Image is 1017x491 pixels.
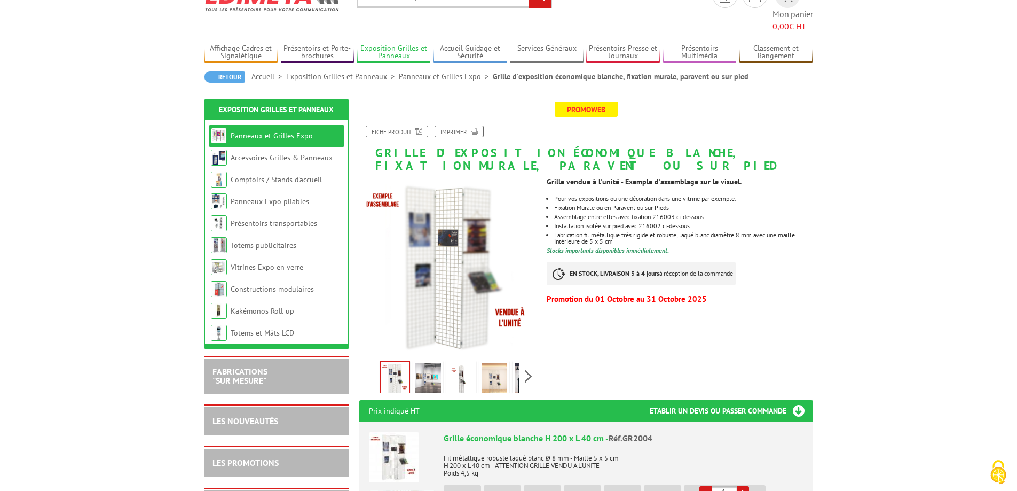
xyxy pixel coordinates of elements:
a: Exposition Grilles et Panneaux [357,44,431,61]
span: Next [523,368,533,385]
a: Kakémonos Roll-up [231,306,294,316]
a: Panneaux et Grilles Expo [231,131,313,141]
a: Exposition Grilles et Panneaux [219,105,334,114]
a: Présentoirs transportables [231,219,317,228]
a: Panneaux et Grilles Expo [399,72,493,81]
a: Fiche produit [366,126,428,137]
img: Accessoires Grilles & Panneaux [211,150,227,166]
p: Pour vos expositions ou une décoration dans une vitrine par exemple. [554,196,813,202]
img: grille_exposition_economique_blanche_fixation_murale_paravent_ou_sur_pied_exemple_de_assemblage_e... [448,363,474,396]
span: Mon panier [772,8,813,33]
img: Comptoirs / Stands d'accueil [211,172,227,188]
a: Classement et Rangement [739,44,813,61]
img: Constructions modulaires [211,281,227,297]
p: Prix indiqué HT [369,400,420,422]
span: 0,00 [772,21,789,32]
img: Totems publicitaires [211,237,227,253]
li: Fixation Murale ou en Paravent ou sur Pieds [554,205,813,211]
p: Fil métallique robuste laqué blanc Ø 8 mm - Maille 5 x 5 cm H 200 x L 40 cm - ATTENTION GRILLE VE... [444,447,803,477]
a: Exposition Grilles et Panneaux [286,72,399,81]
a: Vitrines Expo en verre [231,262,303,272]
a: Accueil Guidage et Sécurité [433,44,507,61]
img: gr2004_grilles_blanche_exposition_economique_murale.jpg [482,363,507,396]
a: Totems et Mâts LCD [231,328,294,338]
img: gr2004_grilles_blanche_exposition.jpg [515,363,540,396]
span: Promoweb [555,102,618,117]
p: à réception de la commande [547,262,736,285]
img: Panneaux et Grilles Expo [211,128,227,144]
span: € HT [772,20,813,33]
a: Constructions modulaires [231,284,314,294]
li: Installation isolée sur pied avec 216002 ci-dessous [554,223,813,229]
img: grille_exposition_economique_blanche_fixation_murale_paravent_ou_sur_pied_gr2004.jpg [381,362,409,395]
a: Présentoirs Multimédia [663,44,737,61]
div: Grille économique blanche H 200 x L 40 cm - [444,432,803,445]
img: Grille économique blanche H 200 x L 40 cm [369,432,419,482]
p: Promotion du 01 Octobre au 31 Octobre 2025 [547,296,813,302]
a: LES PROMOTIONS [212,457,279,468]
a: Présentoirs et Porte-brochures [281,44,354,61]
img: gr2004_grilles_blanche_exposition_economique.jpg [415,363,441,396]
a: Imprimer [435,126,484,137]
button: Cookies (fenêtre modale) [980,455,1017,491]
a: Accueil [251,72,286,81]
li: Grille d'exposition économique blanche, fixation murale, paravent ou sur pied [493,71,748,82]
li: Assemblage entre elles avec fixation 216003 ci-dessous [554,214,813,220]
img: Cookies (fenêtre modale) [985,459,1012,486]
a: Accessoires Grilles & Panneaux [231,153,333,162]
a: Services Généraux [510,44,584,61]
strong: EN STOCK, LIVRAISON 3 à 4 jours [570,269,659,277]
a: Présentoirs Presse et Journaux [586,44,660,61]
font: Stocks importants disponibles immédiatement. [547,246,669,254]
a: Totems publicitaires [231,240,296,250]
a: Panneaux Expo pliables [231,197,309,206]
a: Affichage Cadres et Signalétique [204,44,278,61]
img: Vitrines Expo en verre [211,259,227,275]
a: Retour [204,71,245,83]
img: Kakémonos Roll-up [211,303,227,319]
img: Totems et Mâts LCD [211,325,227,341]
a: FABRICATIONS"Sur Mesure" [212,366,267,386]
img: Présentoirs transportables [211,215,227,231]
img: grille_exposition_economique_blanche_fixation_murale_paravent_ou_sur_pied_gr2004.jpg [359,177,539,357]
strong: Grille vendue à l'unité - Exemple d'assemblage sur le visuel. [547,177,742,186]
a: LES NOUVEAUTÉS [212,416,278,426]
h3: Etablir un devis ou passer commande [650,400,813,422]
li: Fabrication fil métallique très rigide et robuste, laqué blanc diamètre 8 mm avec une maille inté... [554,232,813,245]
a: Comptoirs / Stands d'accueil [231,175,322,184]
img: Panneaux Expo pliables [211,193,227,209]
span: Réf.GR2004 [609,433,652,443]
